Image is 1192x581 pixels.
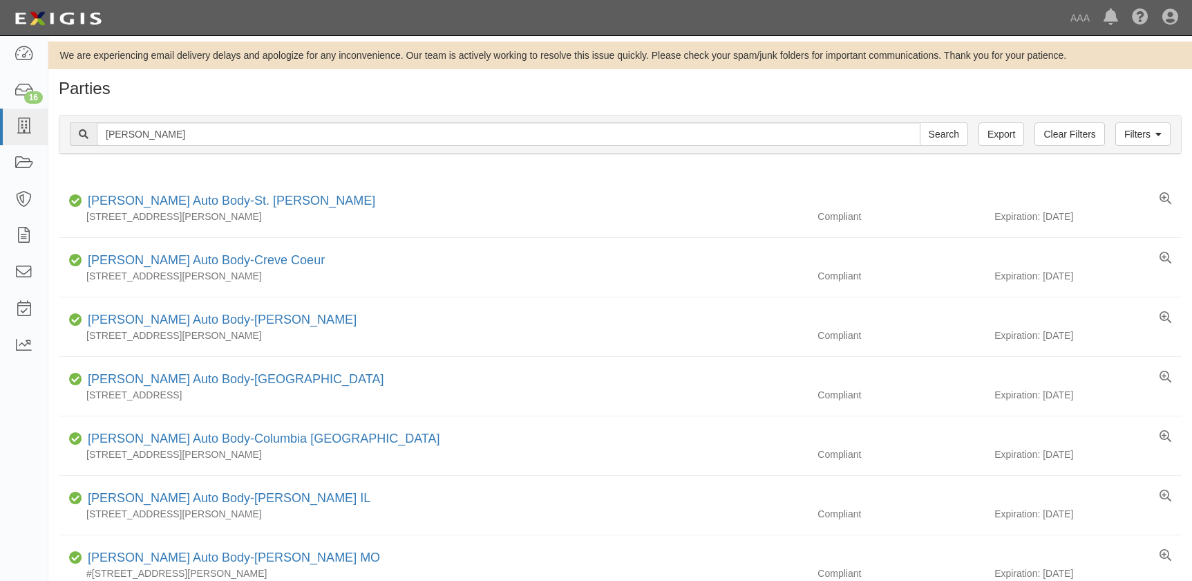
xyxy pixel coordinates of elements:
[59,329,807,342] div: [STREET_ADDRESS][PERSON_NAME]
[10,6,106,31] img: logo-5460c22ac91f19d4615b14bd174203de0afe785f0fc80cf4dbbc73dc1793850b.png
[88,313,357,326] a: [PERSON_NAME] Auto Body-[PERSON_NAME]
[88,432,440,445] a: [PERSON_NAME] Auto Body-Columbia [GEOGRAPHIC_DATA]
[69,375,82,385] i: Compliant
[59,210,807,223] div: [STREET_ADDRESS][PERSON_NAME]
[69,494,82,504] i: Compliant
[59,507,807,521] div: [STREET_ADDRESS][PERSON_NAME]
[994,566,1182,580] div: Expiration: [DATE]
[1160,311,1171,325] a: View results summary
[978,122,1024,146] a: Export
[88,491,370,505] a: [PERSON_NAME] Auto Body-[PERSON_NAME] IL
[88,194,375,207] a: [PERSON_NAME] Auto Body-St. [PERSON_NAME]
[82,192,375,210] div: Schaefer Auto Body-St. Peters
[69,553,82,563] i: Compliant
[994,388,1182,402] div: Expiration: [DATE]
[88,253,325,267] a: [PERSON_NAME] Auto Body-Creve Coeur
[69,434,82,444] i: Compliant
[1132,10,1148,26] i: Help Center - Complianz
[994,448,1182,461] div: Expiration: [DATE]
[59,269,807,283] div: [STREET_ADDRESS][PERSON_NAME]
[1160,430,1171,444] a: View results summary
[807,329,994,342] div: Compliant
[1063,4,1097,32] a: AAA
[994,210,1182,223] div: Expiration: [DATE]
[24,91,43,104] div: 16
[807,566,994,580] div: Compliant
[97,122,920,146] input: Search
[82,371,384,389] div: Schaefer Auto Body-South County
[1160,549,1171,563] a: View results summary
[994,329,1182,342] div: Expiration: [DATE]
[1160,192,1171,206] a: View results summary
[59,80,1182,98] h1: Parties
[1160,252,1171,266] a: View results summary
[69,315,82,325] i: Compliant
[88,372,384,386] a: [PERSON_NAME] Auto Body-[GEOGRAPHIC_DATA]
[88,551,380,564] a: [PERSON_NAME] Auto Body-[PERSON_NAME] MO
[807,448,994,461] div: Compliant
[1160,371,1171,385] a: View results summary
[1160,490,1171,504] a: View results summary
[994,507,1182,521] div: Expiration: [DATE]
[807,507,994,521] div: Compliant
[82,311,357,329] div: Schaefer Auto Body-Fenton
[82,549,380,567] div: Schaefer Auto Body-O'Fallon MO
[69,256,82,266] i: Compliant
[807,388,994,402] div: Compliant
[994,269,1182,283] div: Expiration: [DATE]
[82,252,325,270] div: Schaefer Auto Body-Creve Coeur
[59,388,807,402] div: [STREET_ADDRESS]
[48,48,1192,62] div: We are experiencing email delivery delays and apologize for any inconvenience. Our team is active...
[82,430,440,448] div: Schaefer Auto Body-Columbia MO
[82,490,370,508] div: Schaefer Auto Body-O'Fallon IL
[807,269,994,283] div: Compliant
[920,122,968,146] input: Search
[69,196,82,206] i: Compliant
[1115,122,1171,146] a: Filters
[59,566,807,580] div: #[STREET_ADDRESS][PERSON_NAME]
[1034,122,1104,146] a: Clear Filters
[807,210,994,223] div: Compliant
[59,448,807,461] div: [STREET_ADDRESS][PERSON_NAME]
